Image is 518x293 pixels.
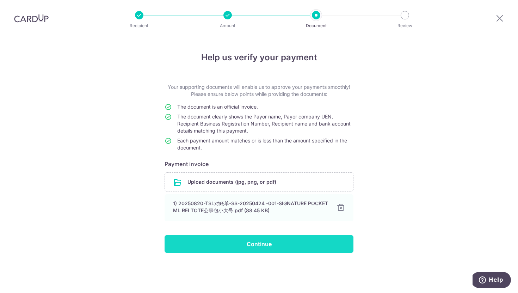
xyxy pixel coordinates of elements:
p: Your supporting documents will enable us to approve your payments smoothly! Please ensure below p... [165,84,353,98]
span: The document clearly shows the Payor name, Payor company UEN, Recipient Business Registration Num... [177,114,351,134]
p: Review [379,22,431,29]
h6: Payment invoice [165,160,353,168]
p: Recipient [113,22,165,29]
iframe: Opens a widget where you can find more information [473,272,511,289]
h4: Help us verify your payment [165,51,353,64]
div: Upload documents (jpg, png, or pdf) [165,172,353,191]
input: Continue [165,235,353,253]
span: The document is an official invoice. [177,104,258,110]
span: Each payment amount matches or is less than the amount specified in the document. [177,138,347,151]
p: Document [290,22,342,29]
div: 1) 20250820-TSL对账单-SS-20250424 -001-SIGNATURE POCKET ML REI TOTE公事包小大号.pdf (88.45 KB) [173,200,328,214]
img: CardUp [14,14,49,23]
p: Amount [202,22,254,29]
